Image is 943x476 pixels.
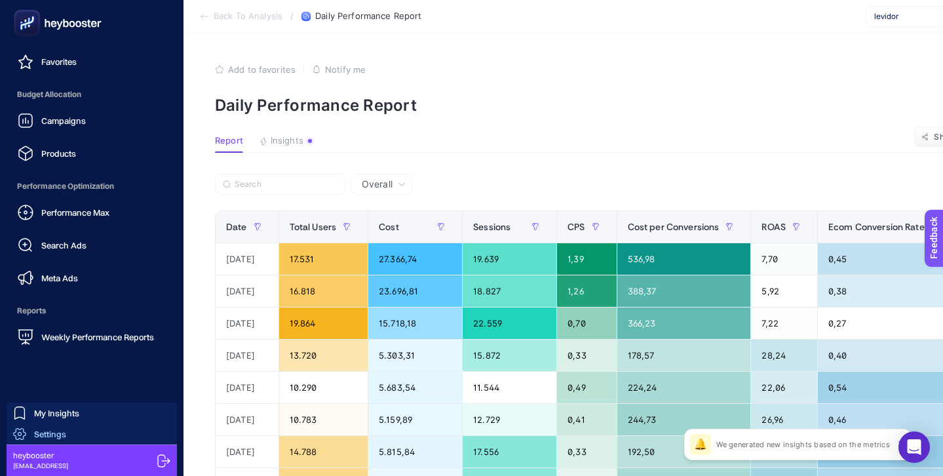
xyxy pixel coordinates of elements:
div: 536,98 [617,243,751,275]
div: 10.783 [279,404,368,435]
div: [DATE] [216,404,279,435]
div: 7,22 [751,307,817,339]
span: Report [215,136,243,146]
span: Reports [10,298,173,324]
div: 178,57 [617,340,751,371]
div: 14.788 [279,436,368,467]
div: 16.818 [279,275,368,307]
span: Sessions [473,222,510,232]
div: 22,06 [751,372,817,403]
span: My Insights [34,408,79,418]
span: Weekly Performance Reports [41,332,154,342]
span: Products [41,148,76,159]
div: 366,23 [617,307,751,339]
span: Feedback [8,4,50,14]
div: 5.303,31 [368,340,462,371]
div: 28,24 [751,340,817,371]
a: Products [10,140,173,167]
div: [DATE] [216,275,279,307]
div: 23.696,81 [368,275,462,307]
span: Daily Performance Report [315,11,421,22]
div: 0,49 [557,372,616,403]
div: 1,39 [557,243,616,275]
div: 388,37 [617,275,751,307]
a: Performance Max [10,199,173,226]
div: 192,50 [617,436,751,467]
a: Search Ads [10,232,173,258]
span: / [290,10,294,21]
div: 17.531 [279,243,368,275]
span: Ecom Conversion Rate [828,222,925,232]
span: Overall [362,178,393,191]
span: Performance Max [41,207,109,218]
span: Notify me [325,64,366,75]
div: 0,70 [557,307,616,339]
button: Add to favorites [215,64,296,75]
input: Search [235,180,338,189]
div: 17.556 [463,436,556,467]
div: 22.559 [463,307,556,339]
div: 18.827 [463,275,556,307]
span: Cost [379,222,399,232]
div: 19.639 [463,243,556,275]
span: Insights [271,136,303,146]
div: 0,33 [557,436,616,467]
span: Search Ads [41,240,87,250]
div: [DATE] [216,243,279,275]
div: 15.718,18 [368,307,462,339]
div: [DATE] [216,340,279,371]
span: Back To Analysis [214,11,282,22]
div: 5.815,84 [368,436,462,467]
div: 5,92 [751,275,817,307]
div: 11.544 [463,372,556,403]
a: Favorites [10,49,173,75]
div: 🔔 [690,434,711,455]
span: Total Users [290,222,337,232]
div: 5.683,54 [368,372,462,403]
span: Favorites [41,56,77,67]
div: Open Intercom Messenger [898,431,930,463]
div: 12.729 [463,404,556,435]
span: Budget Allocation [10,81,173,108]
div: 0,41 [557,404,616,435]
span: heybooster [13,450,68,461]
span: Meta Ads [41,273,78,283]
div: 27.366,74 [368,243,462,275]
button: Notify me [312,64,366,75]
span: Date [226,222,247,232]
div: 244,73 [617,404,751,435]
div: 13.720 [279,340,368,371]
span: ROAS [761,222,786,232]
p: We generated new insights based on the metrics [716,439,890,450]
span: [EMAIL_ADDRESS] [13,461,68,471]
span: Cost per Conversions [628,222,720,232]
div: 26,96 [751,404,817,435]
div: 1,26 [557,275,616,307]
div: 0,33 [557,340,616,371]
span: Performance Optimization [10,173,173,199]
div: 5.159,89 [368,404,462,435]
div: 7,70 [751,243,817,275]
div: [DATE] [216,372,279,403]
span: Campaigns [41,115,86,126]
a: Meta Ads [10,265,173,291]
div: [DATE] [216,307,279,339]
a: Weekly Performance Reports [10,324,173,350]
div: 224,24 [617,372,751,403]
div: 15.872 [463,340,556,371]
span: CPS [568,222,585,232]
div: [DATE] [216,436,279,467]
span: Add to favorites [228,64,296,75]
a: My Insights [7,403,177,424]
div: 10.290 [279,372,368,403]
div: 19.864 [279,307,368,339]
span: Settings [34,429,66,439]
a: Settings [7,424,177,445]
a: Campaigns [10,108,173,134]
